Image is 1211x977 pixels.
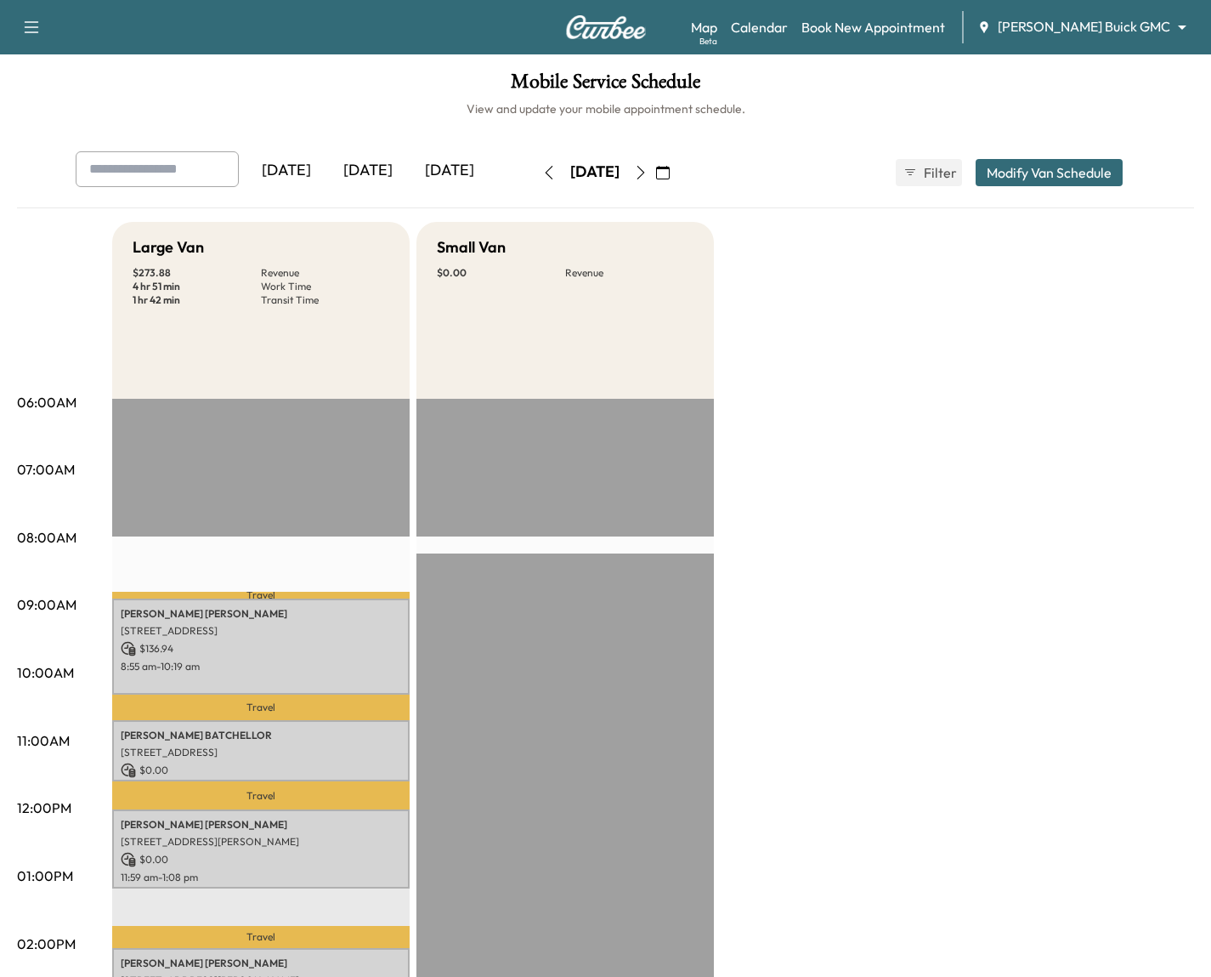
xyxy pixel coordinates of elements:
[121,763,401,778] p: $ 0.00
[801,17,945,37] a: Book New Appointment
[17,798,71,818] p: 12:00PM
[121,641,401,656] p: $ 136.94
[327,151,409,190] div: [DATE]
[246,151,327,190] div: [DATE]
[133,280,261,293] p: 4 hr 51 min
[261,293,389,307] p: Transit Time
[924,162,954,183] span: Filter
[699,35,717,48] div: Beta
[121,624,401,638] p: [STREET_ADDRESS]
[565,15,647,39] img: Curbee Logo
[17,100,1194,117] h6: View and update your mobile appointment schedule.
[17,662,74,683] p: 10:00AM
[998,17,1170,37] span: [PERSON_NAME] Buick GMC
[112,781,410,809] p: Travel
[896,159,962,186] button: Filter
[976,159,1123,186] button: Modify Van Schedule
[121,660,401,673] p: 8:55 am - 10:19 am
[261,280,389,293] p: Work Time
[121,957,401,970] p: [PERSON_NAME] [PERSON_NAME]
[17,866,73,886] p: 01:00PM
[121,818,401,832] p: [PERSON_NAME] [PERSON_NAME]
[570,162,620,183] div: [DATE]
[112,695,410,720] p: Travel
[112,592,410,599] p: Travel
[437,266,565,280] p: $ 0.00
[437,236,506,259] h5: Small Van
[121,607,401,621] p: [PERSON_NAME] [PERSON_NAME]
[112,926,410,948] p: Travel
[121,852,401,867] p: $ 0.00
[17,730,70,751] p: 11:00AM
[409,151,490,190] div: [DATE]
[121,729,401,742] p: [PERSON_NAME] BATCHELLOR
[731,17,788,37] a: Calendar
[17,527,76,548] p: 08:00AM
[121,835,401,849] p: [STREET_ADDRESS][PERSON_NAME]
[17,392,76,412] p: 06:00AM
[261,266,389,280] p: Revenue
[17,594,76,615] p: 09:00AM
[121,746,401,759] p: [STREET_ADDRESS]
[17,934,76,954] p: 02:00PM
[121,871,401,884] p: 11:59 am - 1:08 pm
[565,266,693,280] p: Revenue
[17,459,75,480] p: 07:00AM
[133,293,261,307] p: 1 hr 42 min
[17,71,1194,100] h1: Mobile Service Schedule
[691,17,717,37] a: MapBeta
[133,266,261,280] p: $ 273.88
[133,236,204,259] h5: Large Van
